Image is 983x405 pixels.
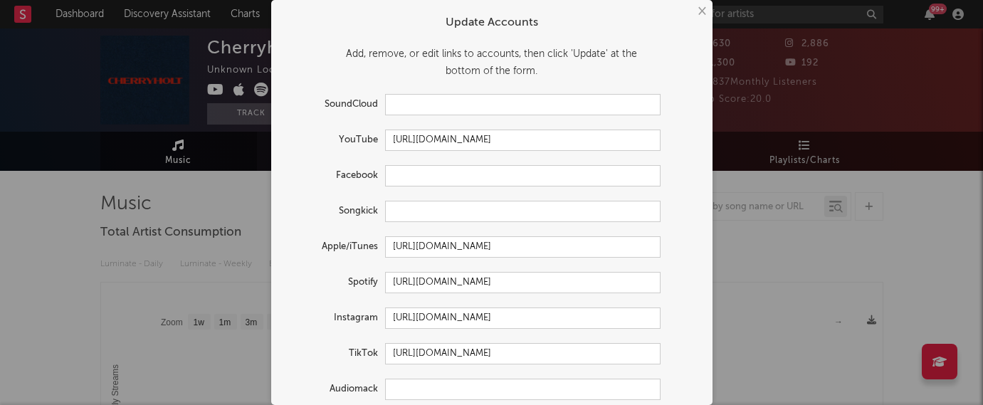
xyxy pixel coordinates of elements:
label: Spotify [285,274,385,291]
label: Facebook [285,167,385,184]
button: × [693,4,709,19]
label: YouTube [285,132,385,149]
label: Instagram [285,310,385,327]
label: Songkick [285,203,385,220]
div: Update Accounts [285,14,698,31]
label: Audiomack [285,381,385,398]
label: SoundCloud [285,96,385,113]
label: Apple/iTunes [285,238,385,256]
div: Add, remove, or edit links to accounts, then click 'Update' at the bottom of the form. [285,46,698,80]
label: TikTok [285,345,385,362]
